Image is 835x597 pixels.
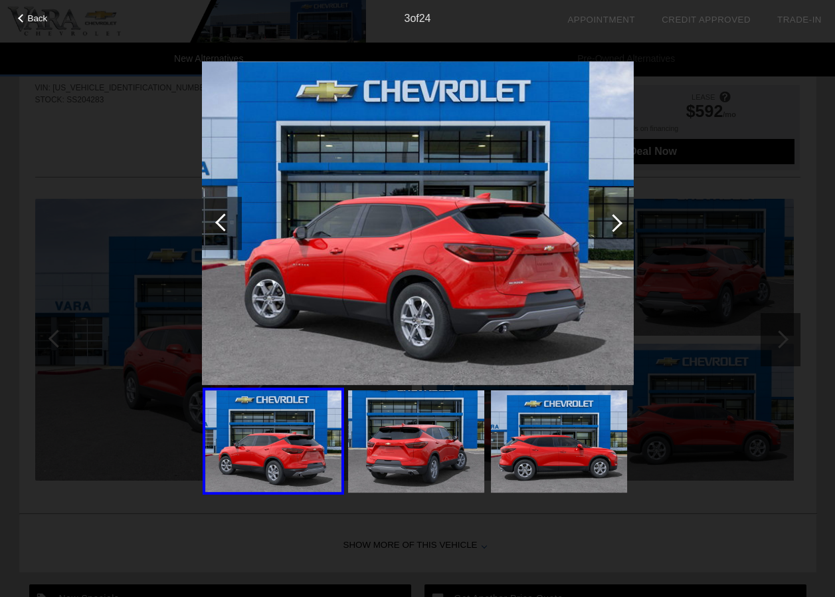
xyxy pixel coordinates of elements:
[491,390,627,493] img: image.aspx
[404,13,410,24] span: 3
[348,390,484,493] img: image.aspx
[777,15,822,25] a: Trade-In
[202,61,634,386] img: image.aspx
[419,13,431,24] span: 24
[567,15,635,25] a: Appointment
[662,15,751,25] a: Credit Approved
[28,13,48,23] span: Back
